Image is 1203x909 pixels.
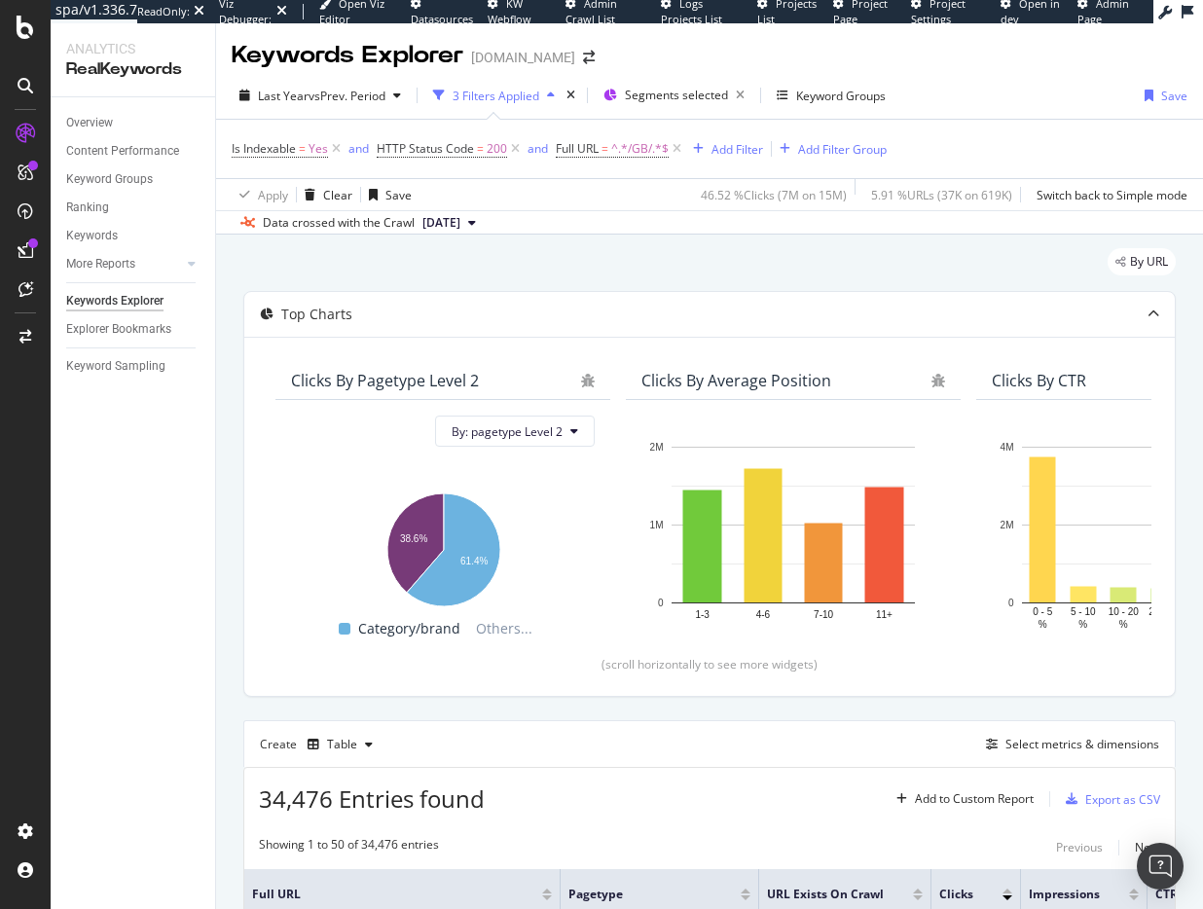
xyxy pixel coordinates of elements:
[66,169,201,190] a: Keyword Groups
[300,729,381,760] button: Table
[658,598,664,608] text: 0
[452,423,563,440] span: By: pagetype Level 2
[772,137,887,161] button: Add Filter Group
[259,782,485,815] span: 34,476 Entries found
[66,356,201,377] a: Keyword Sampling
[1056,836,1103,859] button: Previous
[1033,606,1052,617] text: 0 - 5
[422,214,460,232] span: 2025 Aug. 18th
[889,783,1034,815] button: Add to Custom Report
[711,141,763,158] div: Add Filter
[992,371,1086,390] div: Clicks By CTR
[1037,187,1187,203] div: Switch back to Simple mode
[1039,619,1047,630] text: %
[260,729,381,760] div: Create
[1161,88,1187,104] div: Save
[268,656,1151,673] div: (scroll horizontally to see more widgets)
[1148,606,1180,617] text: 20 - 40
[1058,783,1160,815] button: Export as CSV
[453,88,539,104] div: 3 Filters Applied
[641,371,831,390] div: Clicks By Average Position
[1135,836,1160,859] button: Next
[756,609,771,620] text: 4-6
[650,442,664,453] text: 2M
[291,371,479,390] div: Clicks By pagetype Level 2
[477,140,484,157] span: =
[641,437,945,633] div: A chart.
[625,87,728,103] span: Segments selected
[798,141,887,158] div: Add Filter Group
[66,291,164,311] div: Keywords Explorer
[583,51,595,64] div: arrow-right-arrow-left
[1155,886,1178,903] span: CTR
[232,39,463,72] div: Keywords Explorer
[568,886,711,903] span: pagetype
[297,179,352,210] button: Clear
[1008,598,1014,608] text: 0
[915,793,1034,805] div: Add to Custom Report
[1001,442,1014,453] text: 4M
[232,80,409,111] button: Last YearvsPrev. Period
[460,557,488,567] text: 61.4%
[1108,248,1176,275] div: legacy label
[309,88,385,104] span: vs Prev. Period
[66,39,200,58] div: Analytics
[66,141,179,162] div: Content Performance
[1029,886,1100,903] span: Impressions
[487,135,507,163] span: 200
[66,254,182,274] a: More Reports
[258,88,309,104] span: Last Year
[1137,80,1187,111] button: Save
[435,416,595,447] button: By: pagetype Level 2
[66,198,201,218] a: Ranking
[814,609,833,620] text: 7-10
[1130,256,1168,268] span: By URL
[66,291,201,311] a: Keywords Explorer
[767,886,884,903] span: URL Exists on Crawl
[66,319,171,340] div: Explorer Bookmarks
[528,139,548,158] button: and
[66,58,200,81] div: RealKeywords
[1001,520,1014,530] text: 2M
[650,520,664,530] text: 1M
[66,141,201,162] a: Content Performance
[66,319,201,340] a: Explorer Bookmarks
[66,198,109,218] div: Ranking
[309,135,328,163] span: Yes
[1078,619,1087,630] text: %
[66,113,113,133] div: Overview
[876,609,893,620] text: 11+
[769,80,893,111] button: Keyword Groups
[361,179,412,210] button: Save
[263,214,415,232] div: Data crossed with the Crawl
[563,86,579,105] div: times
[415,211,484,235] button: [DATE]
[299,140,306,157] span: =
[400,533,427,544] text: 38.6%
[66,226,201,246] a: Keywords
[701,187,847,203] div: 46.52 % Clicks ( 7M on 15M )
[291,484,595,609] svg: A chart.
[258,187,288,203] div: Apply
[1029,179,1187,210] button: Switch back to Simple mode
[1109,606,1140,617] text: 10 - 20
[601,140,608,157] span: =
[1137,843,1184,890] div: Open Intercom Messenger
[931,374,945,387] div: bug
[327,739,357,750] div: Table
[66,169,153,190] div: Keyword Groups
[581,374,595,387] div: bug
[596,80,752,111] button: Segments selected
[1085,791,1160,808] div: Export as CSV
[411,12,473,26] span: Datasources
[1135,839,1160,855] div: Next
[528,140,548,157] div: and
[232,140,296,157] span: Is Indexable
[796,88,886,104] div: Keyword Groups
[471,48,575,67] div: [DOMAIN_NAME]
[281,305,352,324] div: Top Charts
[1071,606,1096,617] text: 5 - 10
[66,226,118,246] div: Keywords
[871,187,1012,203] div: 5.91 % URLs ( 37K on 619K )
